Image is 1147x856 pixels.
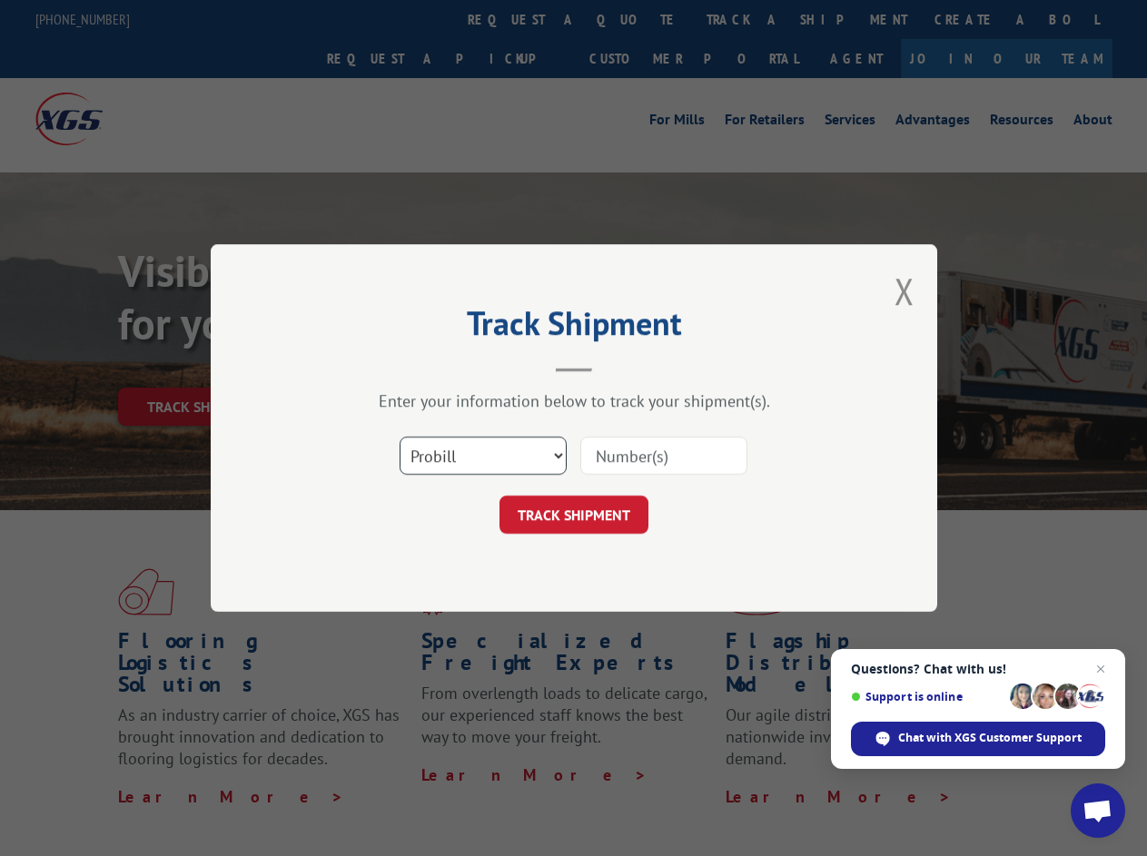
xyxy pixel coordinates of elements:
[851,722,1105,756] div: Chat with XGS Customer Support
[302,390,846,411] div: Enter your information below to track your shipment(s).
[895,267,915,315] button: Close modal
[898,730,1082,746] span: Chat with XGS Customer Support
[851,690,1004,703] span: Support is online
[580,437,747,475] input: Number(s)
[499,496,648,534] button: TRACK SHIPMENT
[1071,783,1125,838] div: Open chat
[302,310,846,345] h2: Track Shipment
[851,662,1105,676] span: Questions? Chat with us!
[1090,658,1112,680] span: Close chat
